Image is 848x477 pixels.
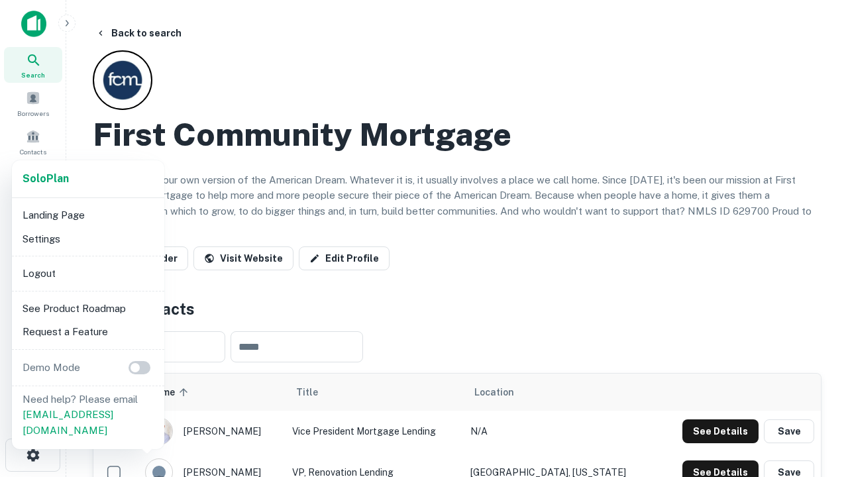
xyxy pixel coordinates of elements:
p: Need help? Please email [23,392,154,439]
a: SoloPlan [23,171,69,187]
iframe: Chat Widget [782,329,848,392]
li: See Product Roadmap [17,297,159,321]
p: Demo Mode [17,360,85,376]
li: Logout [17,262,159,286]
strong: Solo Plan [23,172,69,185]
li: Landing Page [17,203,159,227]
a: [EMAIL_ADDRESS][DOMAIN_NAME] [23,409,113,436]
li: Settings [17,227,159,251]
li: Request a Feature [17,320,159,344]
